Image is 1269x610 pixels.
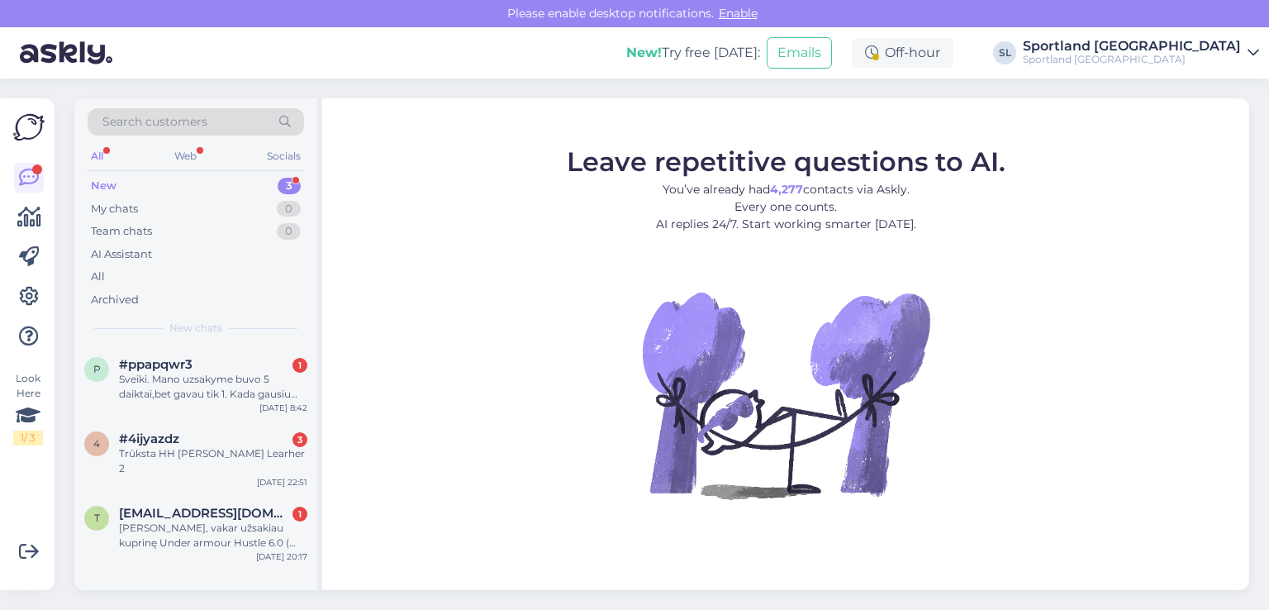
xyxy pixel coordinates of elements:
div: Sveiki. Mano uzsakyme buvo 5 daiktai,bet gavau tik 1. Kada gausiu kitus? Uzsakyme nebuvo jokio gr... [119,372,307,402]
span: tomasalegrus@gmail.com [119,506,291,521]
div: 1 [292,358,307,373]
span: #4ijyazdz [119,431,179,446]
div: All [88,145,107,167]
div: Try free [DATE]: [626,43,760,63]
span: 4 [93,437,100,450]
div: [DATE] 20:17 [256,550,307,563]
img: No Chat active [637,245,934,543]
div: Sportland [GEOGRAPHIC_DATA] [1023,40,1241,53]
div: 1 [292,507,307,522]
span: New chats [169,321,222,336]
button: Emails [767,37,832,69]
span: t [94,512,100,524]
b: New! [626,45,662,60]
b: 4,277 [770,181,803,196]
div: New [91,178,116,194]
div: All [91,269,105,285]
div: 0 [277,223,301,240]
div: 1 / 3 [13,431,43,446]
div: Web [171,145,200,167]
div: Sportland [GEOGRAPHIC_DATA] [1023,53,1241,66]
span: p [93,363,101,375]
span: #ppapqwr3 [119,357,192,372]
div: SL [993,41,1016,64]
div: 3 [278,178,301,194]
div: [DATE] 8:42 [259,402,307,414]
div: [PERSON_NAME], vakar užsakiau kuprinę Under armour Hustle 6.0 ( Užsakymo numeris: 3000443822) Pir... [119,521,307,550]
span: Enable [714,6,763,21]
div: 3 [292,432,307,447]
a: Sportland [GEOGRAPHIC_DATA]Sportland [GEOGRAPHIC_DATA] [1023,40,1259,66]
p: You’ve already had contacts via Askly. Every one counts. AI replies 24/7. Start working smarter [... [567,180,1005,232]
div: Trūksta HH [PERSON_NAME] Learher 2 [119,446,307,476]
div: AI Assistant [91,246,152,263]
div: Look Here [13,371,43,446]
div: 0 [277,201,301,217]
div: Socials [264,145,304,167]
img: Askly Logo [13,112,45,143]
div: Archived [91,292,139,308]
div: [DATE] 22:51 [257,476,307,488]
div: Team chats [91,223,152,240]
span: Leave repetitive questions to AI. [567,145,1005,177]
span: Search customers [102,113,207,131]
div: Off-hour [852,38,953,68]
div: My chats [91,201,138,217]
